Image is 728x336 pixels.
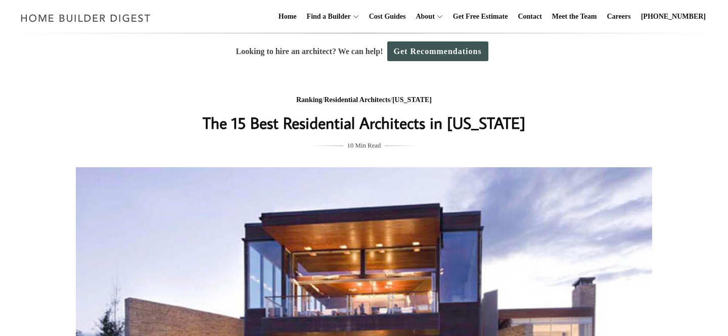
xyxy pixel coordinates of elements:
a: Ranking [296,96,322,104]
a: Meet the Team [548,1,601,33]
a: [US_STATE] [392,96,432,104]
h1: The 15 Best Residential Architects in [US_STATE] [162,111,566,135]
a: [PHONE_NUMBER] [637,1,710,33]
a: Cost Guides [365,1,410,33]
a: Home [275,1,301,33]
a: About [412,1,434,33]
img: Home Builder Digest [16,8,155,28]
a: Get Free Estimate [449,1,512,33]
a: Contact [514,1,545,33]
a: Residential Architects [324,96,390,104]
span: 10 Min Read [347,140,381,151]
a: Careers [603,1,635,33]
div: / / [162,94,566,107]
a: Get Recommendations [387,41,488,61]
a: Find a Builder [303,1,351,33]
